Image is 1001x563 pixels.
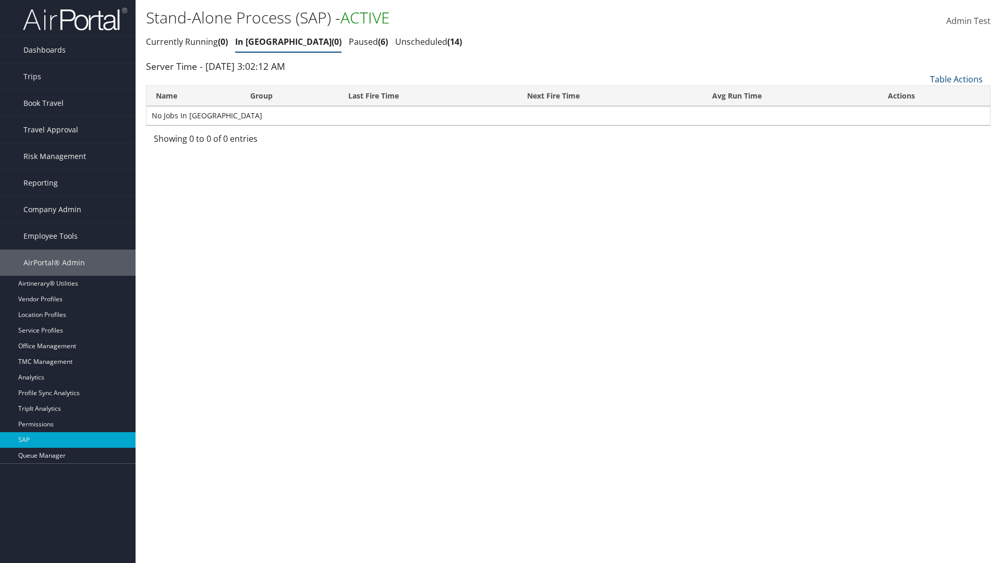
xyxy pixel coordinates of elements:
[23,143,86,169] span: Risk Management
[23,117,78,143] span: Travel Approval
[23,90,64,116] span: Book Travel
[395,36,462,47] a: Unscheduled14
[946,15,991,27] span: Admin Test
[146,7,709,29] h1: Stand-Alone Process (SAP) -
[23,170,58,196] span: Reporting
[241,86,338,106] th: Group: activate to sort column ascending
[146,59,991,73] div: Server Time - [DATE] 3:02:12 AM
[339,86,518,106] th: Last Fire Time: activate to sort column ascending
[23,223,78,249] span: Employee Tools
[23,64,41,90] span: Trips
[340,7,390,28] span: ACTIVE
[23,197,81,223] span: Company Admin
[878,86,990,106] th: Actions
[23,7,127,31] img: airportal-logo.png
[332,36,341,47] span: 0
[218,36,228,47] span: 0
[447,36,462,47] span: 14
[349,36,388,47] a: Paused6
[946,5,991,38] a: Admin Test
[146,36,228,47] a: Currently Running0
[23,37,66,63] span: Dashboards
[703,86,879,106] th: Avg Run Time: activate to sort column ascending
[930,74,983,85] a: Table Actions
[518,86,703,106] th: Next Fire Time: activate to sort column descending
[23,250,85,276] span: AirPortal® Admin
[154,132,349,150] div: Showing 0 to 0 of 0 entries
[378,36,388,47] span: 6
[147,86,241,106] th: Name: activate to sort column ascending
[147,106,990,125] td: No Jobs In [GEOGRAPHIC_DATA]
[235,36,341,47] a: In [GEOGRAPHIC_DATA]0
